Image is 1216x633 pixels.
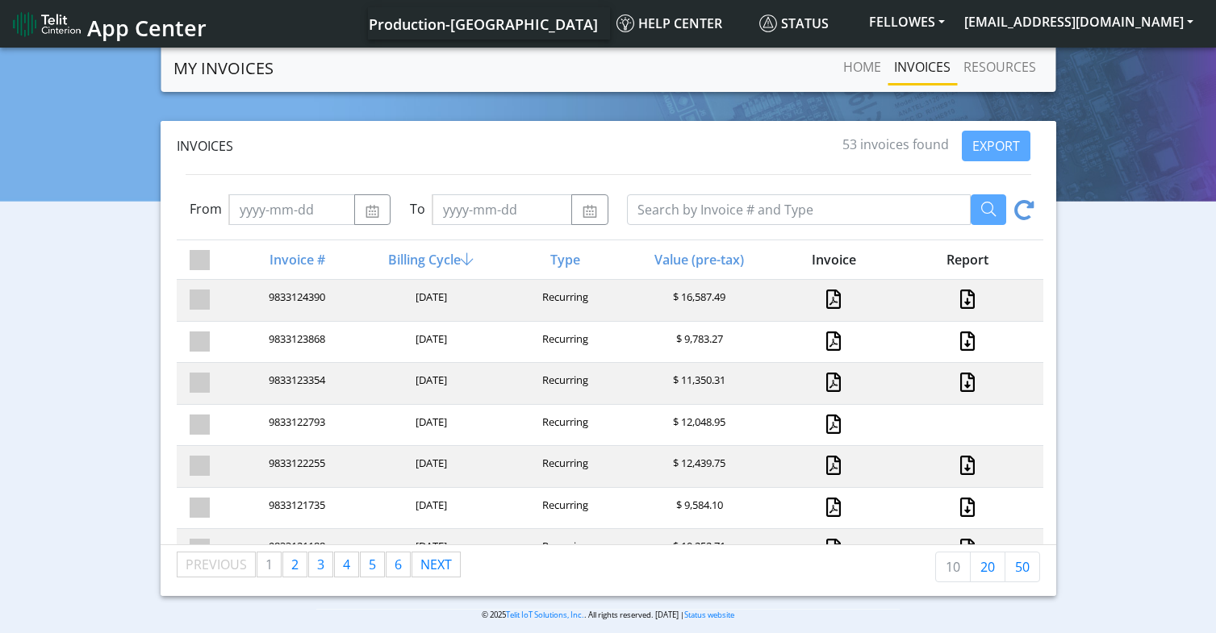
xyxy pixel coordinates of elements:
[228,498,362,519] div: 9833121735
[497,250,631,269] div: Type
[177,552,462,577] ul: Pagination
[362,498,496,519] div: [DATE]
[432,194,572,225] input: yyyy-mm-dd
[970,552,1005,582] a: 20
[362,331,496,353] div: [DATE]
[228,250,362,269] div: Invoice #
[369,15,598,34] span: Production-[GEOGRAPHIC_DATA]
[368,7,597,40] a: Your current platform instance
[497,539,631,560] div: Recurring
[410,199,425,219] label: To
[369,556,376,573] span: 5
[627,194,971,225] input: Search by Invoice # and Type
[395,556,402,573] span: 6
[291,556,299,573] span: 2
[631,250,765,269] div: Value (pre-tax)
[631,289,765,311] div: $ 16,587.49
[497,414,631,436] div: Recurring
[759,15,829,32] span: Status
[842,135,949,153] span: 53 invoices found
[497,331,631,353] div: Recurring
[631,331,765,353] div: $ 9,783.27
[1005,552,1040,582] a: 50
[228,331,362,353] div: 9833123868
[837,51,888,83] a: Home
[362,373,496,394] div: [DATE]
[228,456,362,477] div: 9833122255
[765,250,899,269] div: Invoice
[497,373,631,394] div: Recurring
[631,373,765,394] div: $ 11,350.31
[173,52,274,85] a: MY INVOICES
[186,556,247,573] span: Previous
[610,7,753,40] a: Help center
[177,137,233,155] span: Invoices
[228,194,355,225] input: yyyy-mm-dd
[362,539,496,560] div: [DATE]
[859,7,955,36] button: FELLOWES
[362,414,496,436] div: [DATE]
[497,289,631,311] div: Recurring
[228,414,362,436] div: 9833122793
[684,610,734,620] a: Status website
[13,11,81,37] img: logo-telit-cinterion-gw-new.png
[753,7,859,40] a: Status
[631,414,765,436] div: $ 12,048.95
[228,373,362,394] div: 9833123354
[631,539,765,560] div: $ 10,252.71
[506,610,584,620] a: Telit IoT Solutions, Inc.
[362,456,496,477] div: [DATE]
[228,539,362,560] div: 9833121188
[362,250,496,269] div: Billing Cycle
[497,498,631,519] div: Recurring
[265,556,273,573] span: 1
[362,289,496,311] div: [DATE]
[412,552,460,577] a: Next page
[87,13,207,43] span: App Center
[899,250,1033,269] div: Report
[190,199,222,219] label: From
[616,15,634,32] img: knowledge.svg
[631,456,765,477] div: $ 12,439.75
[316,609,901,621] p: © 2025 . All rights reserved. [DATE] |
[957,51,1043,83] a: RESOURCES
[962,131,1030,161] button: EXPORT
[343,556,350,573] span: 4
[616,15,722,32] span: Help center
[497,456,631,477] div: Recurring
[759,15,777,32] img: status.svg
[955,7,1203,36] button: [EMAIL_ADDRESS][DOMAIN_NAME]
[365,205,380,218] img: calendar.svg
[888,51,957,83] a: INVOICES
[228,289,362,311] div: 9833124390
[582,205,597,218] img: calendar.svg
[631,498,765,519] div: $ 9,584.10
[13,6,204,41] a: App Center
[317,556,324,573] span: 3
